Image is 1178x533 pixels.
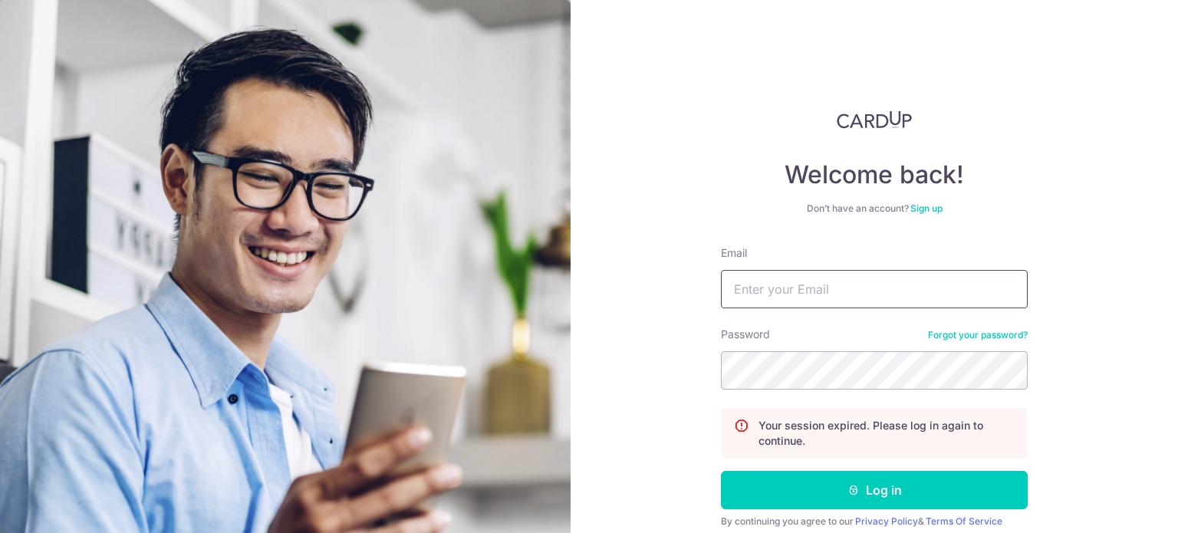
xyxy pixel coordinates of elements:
[837,110,912,129] img: CardUp Logo
[910,202,943,214] a: Sign up
[928,329,1028,341] a: Forgot your password?
[721,245,747,261] label: Email
[721,202,1028,215] div: Don’t have an account?
[721,327,770,342] label: Password
[758,418,1015,449] p: Your session expired. Please log in again to continue.
[721,515,1028,528] div: By continuing you agree to our &
[721,270,1028,308] input: Enter your Email
[721,160,1028,190] h4: Welcome back!
[855,515,918,527] a: Privacy Policy
[721,471,1028,509] button: Log in
[926,515,1002,527] a: Terms Of Service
